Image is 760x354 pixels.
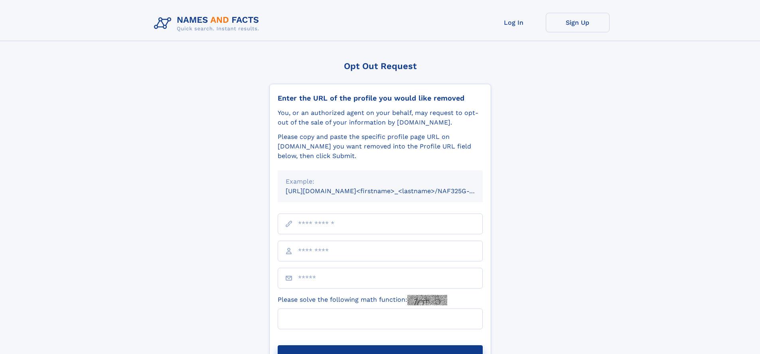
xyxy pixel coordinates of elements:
[278,295,447,305] label: Please solve the following math function:
[482,13,546,32] a: Log In
[278,132,483,161] div: Please copy and paste the specific profile page URL on [DOMAIN_NAME] you want removed into the Pr...
[278,94,483,103] div: Enter the URL of the profile you would like removed
[269,61,491,71] div: Opt Out Request
[278,108,483,127] div: You, or an authorized agent on your behalf, may request to opt-out of the sale of your informatio...
[286,187,498,195] small: [URL][DOMAIN_NAME]<firstname>_<lastname>/NAF325G-xxxxxxxx
[286,177,475,186] div: Example:
[546,13,610,32] a: Sign Up
[151,13,266,34] img: Logo Names and Facts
